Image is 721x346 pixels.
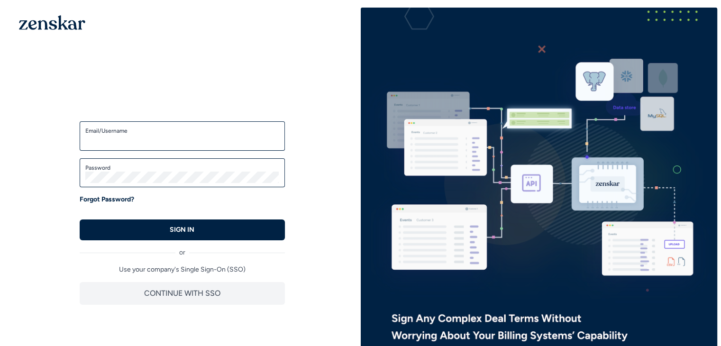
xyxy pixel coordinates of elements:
[170,225,194,235] p: SIGN IN
[80,195,134,204] a: Forgot Password?
[80,282,285,305] button: CONTINUE WITH SSO
[85,164,279,172] label: Password
[80,240,285,257] div: or
[19,15,85,30] img: 1OGAJ2xQqyY4LXKgY66KYq0eOWRCkrZdAb3gUhuVAqdWPZE9SRJmCz+oDMSn4zDLXe31Ii730ItAGKgCKgCCgCikA4Av8PJUP...
[85,127,279,135] label: Email/Username
[80,265,285,274] p: Use your company's Single Sign-On (SSO)
[80,219,285,240] button: SIGN IN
